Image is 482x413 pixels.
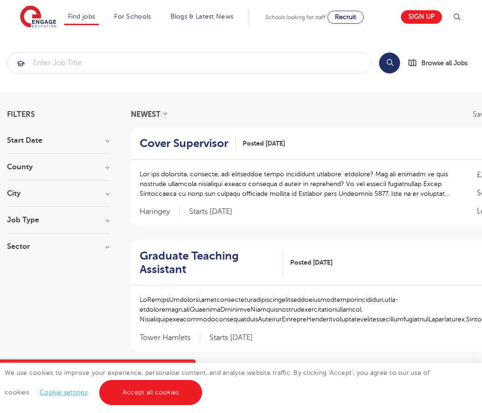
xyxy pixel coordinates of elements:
div: Submit [7,52,372,73]
h3: Start Date [7,137,109,144]
a: Recruit [327,11,364,24]
span: Browse all Jobs [421,58,468,68]
h3: Sector [7,243,109,250]
p: Starts [DATE] [189,207,232,217]
a: Browse all Jobs [407,58,475,68]
p: Lor ips dolorsita, consecte, adi elitseddoe tempo incididunt utlabore’ etdolore? Mag ali enimadm ... [140,169,458,199]
input: Submit [7,53,372,73]
span: Haringey [140,207,180,217]
a: For Schools [114,13,151,20]
a: Cover Supervisor [140,137,236,150]
span: Recruit [335,13,356,20]
img: Engage Education [20,6,56,29]
a: Sign up [401,10,442,24]
a: Find jobs [68,13,95,20]
a: Cookie settings [40,389,88,396]
span: Posted [DATE] [243,139,285,148]
span: We use cookies to improve your experience, personalise content, and analyse website traffic. By c... [5,369,430,396]
h3: City [7,190,109,197]
span: Schools looking for staff [265,14,326,20]
h2: Graduate Teaching Assistant [140,249,276,276]
button: Close [177,360,196,378]
a: Blogs & Latest News [170,13,234,20]
a: Accept all cookies [99,380,203,405]
h3: Job Type [7,216,109,224]
span: Tower Hamlets [140,333,200,343]
h2: Cover Supervisor [140,137,228,150]
span: Filters [7,111,35,118]
a: Graduate Teaching Assistant [140,249,283,276]
p: Starts [DATE] [210,333,253,343]
button: Search [379,53,400,73]
h3: County [7,163,109,171]
span: Posted [DATE] [290,258,333,267]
